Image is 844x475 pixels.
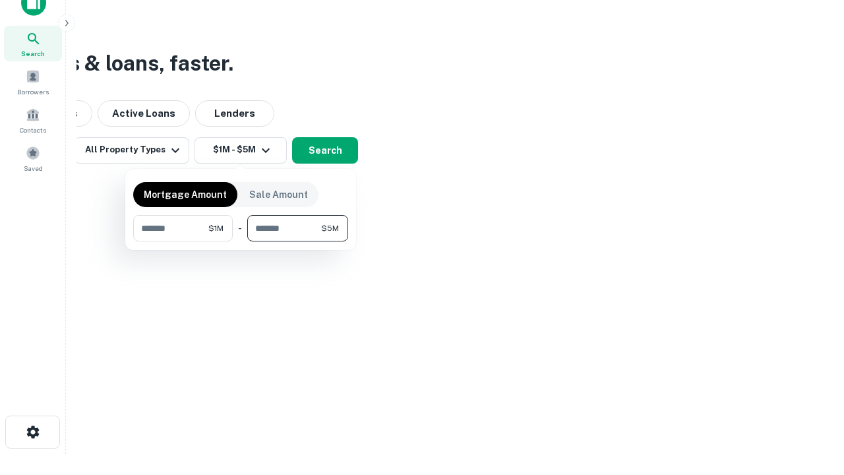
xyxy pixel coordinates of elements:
[144,187,227,202] p: Mortgage Amount
[249,187,308,202] p: Sale Amount
[208,222,224,234] span: $1M
[238,215,242,241] div: -
[778,369,844,433] iframe: Chat Widget
[321,222,339,234] span: $5M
